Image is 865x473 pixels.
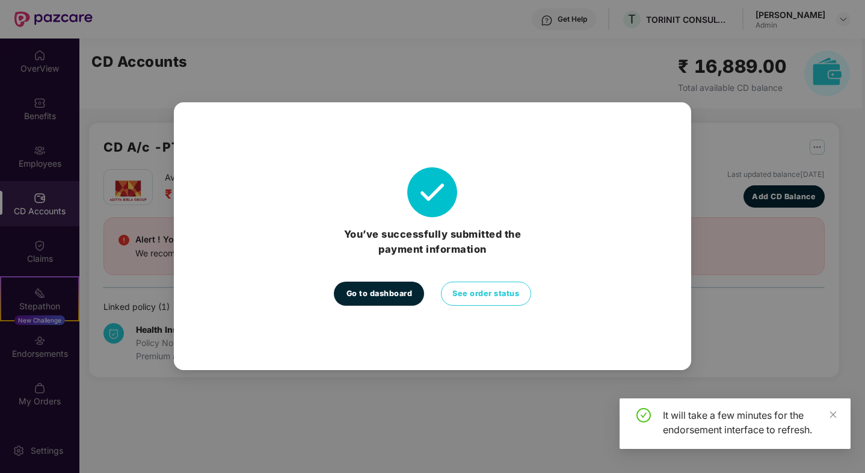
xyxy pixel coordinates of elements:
[636,408,651,422] span: check-circle
[407,167,457,217] img: svg+xml;base64,PHN2ZyB4bWxucz0iaHR0cDovL3d3dy53My5vcmcvMjAwMC9zdmciIHdpZHRoPSI4MyIgaGVpZ2h0PSI4My...
[663,408,836,437] div: It will take a few minutes for the endorsement interface to refresh.
[441,282,531,306] button: See order status
[334,227,531,258] h3: You’ve successfully submitted the payment information
[334,282,424,306] button: Go to dashboard
[829,410,837,419] span: close
[346,288,413,300] span: Go to dashboard
[452,288,519,300] span: See order status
